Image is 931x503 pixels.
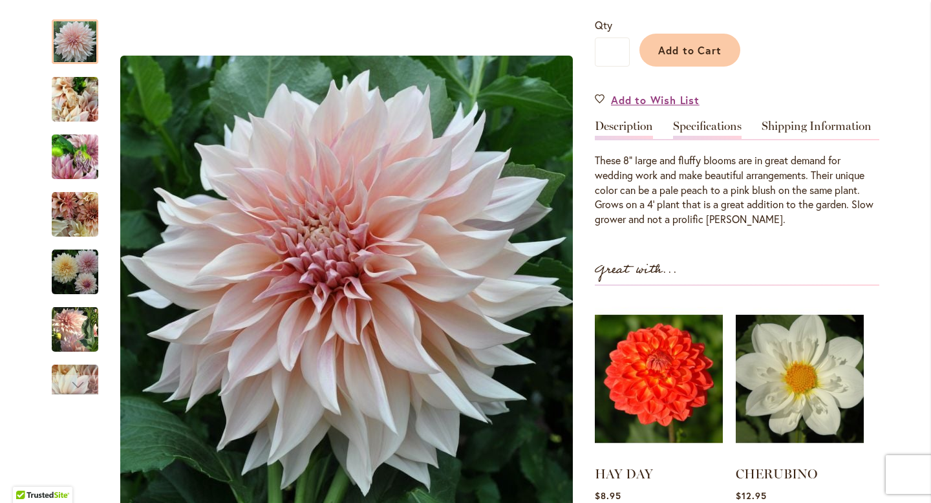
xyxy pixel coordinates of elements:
[639,34,740,67] button: Add to Cart
[595,489,621,502] span: $8.95
[52,294,111,352] div: Café Au Lait
[595,299,723,459] img: HAY DAY
[52,6,111,64] div: Café Au Lait
[595,120,653,139] a: Description
[52,64,111,122] div: Café Au Lait
[52,305,98,353] img: Café Au Lait
[595,92,700,107] a: Add to Wish List
[10,457,46,493] iframe: Launch Accessibility Center
[736,489,767,502] span: $12.95
[736,466,817,482] a: CHERUBINO
[595,259,678,281] strong: Great with...
[52,237,111,294] div: Café Au Lait
[52,352,111,409] div: Café Au Lait
[595,18,612,32] span: Qty
[52,69,98,131] img: Café Au Lait
[595,466,653,482] a: HAY DAY
[52,122,111,179] div: Café Au Lait
[611,92,700,107] span: Add to Wish List
[52,191,98,238] img: Café Au Lait
[52,249,98,295] img: Café Au Lait
[52,126,98,188] img: Café Au Lait
[595,120,879,227] div: Detailed Product Info
[673,120,742,139] a: Specifications
[658,43,722,57] span: Add to Cart
[52,179,111,237] div: Café Au Lait
[595,153,879,227] div: These 8" large and fluffy blooms are in great demand for wedding work and make beautiful arrangem...
[762,120,872,139] a: Shipping Information
[736,299,864,459] img: CHERUBINO
[52,375,98,394] div: Next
